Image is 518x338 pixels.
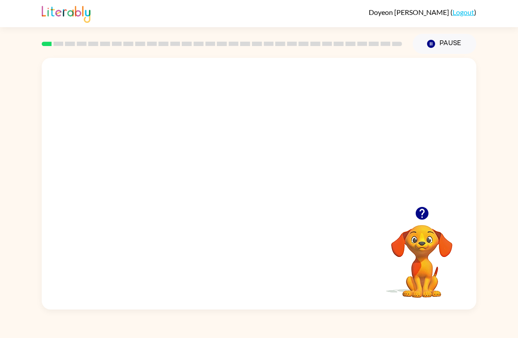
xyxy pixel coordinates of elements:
div: ( ) [369,8,476,16]
img: Literably [42,4,90,23]
video: Your browser must support playing .mp4 files to use Literably. Please try using another browser. [42,58,476,206]
span: Doyeon [PERSON_NAME] [369,8,450,16]
button: Pause [413,34,476,54]
video: Your browser must support playing .mp4 files to use Literably. Please try using another browser. [378,211,466,299]
a: Logout [453,8,474,16]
